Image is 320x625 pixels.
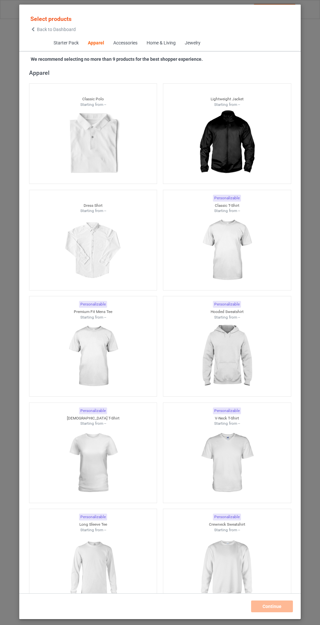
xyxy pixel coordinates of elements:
[163,309,291,315] div: Hooded Sweatshirt
[213,407,241,414] div: Personalizable
[29,203,157,208] div: Dress Shirt
[163,208,291,214] div: Starting from --
[29,527,157,533] div: Starting from --
[29,102,157,107] div: Starting from --
[29,309,157,315] div: Premium Fit Mens Tee
[29,315,157,320] div: Starting from --
[163,522,291,527] div: Crewneck Sweatshirt
[37,27,76,32] span: Back to Dashboard
[163,527,291,533] div: Starting from --
[79,407,107,414] div: Personalizable
[198,214,256,287] img: regular.jpg
[29,208,157,214] div: Starting from --
[64,533,122,606] img: regular.jpg
[198,533,256,606] img: regular.jpg
[198,426,256,500] img: regular.jpg
[64,426,122,500] img: regular.jpg
[29,421,157,426] div: Starting from --
[30,15,72,22] span: Select products
[31,57,203,62] strong: We recommend selecting no more than 9 products for the best shopper experience.
[184,40,200,46] div: Jewelry
[29,69,294,76] div: Apparel
[49,35,83,51] span: Starter Pack
[29,522,157,527] div: Long Sleeve Tee
[29,96,157,102] div: Classic Polo
[213,195,241,202] div: Personalizable
[79,514,107,520] div: Personalizable
[163,203,291,208] div: Classic T-Shirt
[198,320,256,393] img: regular.jpg
[64,214,122,287] img: regular.jpg
[213,514,241,520] div: Personalizable
[163,421,291,426] div: Starting from --
[213,301,241,308] div: Personalizable
[64,107,122,180] img: regular.jpg
[163,416,291,421] div: V-Neck T-Shirt
[163,102,291,107] div: Starting from --
[163,315,291,320] div: Starting from --
[113,40,137,46] div: Accessories
[88,40,104,46] div: Apparel
[64,320,122,393] img: regular.jpg
[79,301,107,308] div: Personalizable
[163,96,291,102] div: Lightweight Jacket
[146,40,175,46] div: Home & Living
[29,416,157,421] div: [DEMOGRAPHIC_DATA] T-Shirt
[198,107,256,180] img: regular.jpg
